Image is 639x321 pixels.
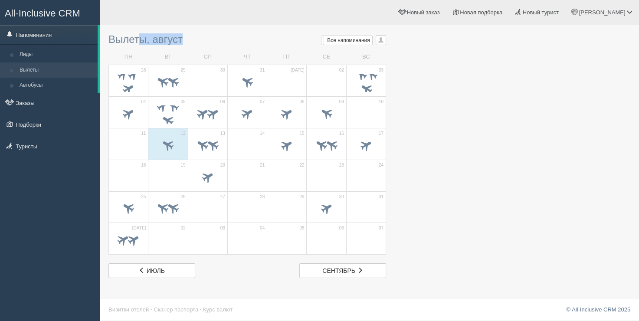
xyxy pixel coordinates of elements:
span: 14 [260,131,265,137]
span: 06 [220,99,225,105]
td: ПТ [267,49,307,65]
span: 22 [299,162,304,168]
span: [DATE] [132,225,146,231]
span: 08 [299,99,304,105]
span: 21 [260,162,265,168]
span: · [200,306,202,313]
span: сентябрь [322,267,355,274]
a: Курс валют [203,306,233,313]
span: 31 [260,67,265,73]
span: All-Inclusive CRM [5,8,80,19]
td: ВС [346,49,386,65]
a: июль [108,263,195,278]
span: 30 [339,194,344,200]
span: 02 [339,67,344,73]
span: 20 [220,162,225,168]
span: 11 [141,131,146,137]
td: ПН [109,49,148,65]
span: 09 [339,99,344,105]
span: 05 [299,225,304,231]
span: 07 [379,225,383,231]
td: СР [188,49,227,65]
span: 29 [299,194,304,200]
span: Новая подборка [460,9,502,16]
span: 28 [260,194,265,200]
span: Новый турист [523,9,559,16]
span: 03 [379,67,383,73]
a: Визитки отелей [108,306,149,313]
span: 13 [220,131,225,137]
span: 27 [220,194,225,200]
a: сентябрь [299,263,386,278]
a: Сканер паспорта [154,306,198,313]
span: 18 [141,162,146,168]
span: 06 [339,225,344,231]
span: 16 [339,131,344,137]
span: Все напоминания [327,37,370,43]
a: Лиды [16,47,98,62]
span: 15 [299,131,304,137]
span: 07 [260,99,265,105]
span: 04 [141,99,146,105]
span: 12 [180,131,185,137]
span: 04 [260,225,265,231]
span: июль [147,267,165,274]
span: 26 [180,194,185,200]
td: ВТ [148,49,188,65]
span: 24 [379,162,383,168]
a: Вылеты [16,62,98,78]
span: 28 [141,67,146,73]
span: 25 [141,194,146,200]
a: All-Inclusive CRM [0,0,99,24]
span: 02 [180,225,185,231]
span: 19 [180,162,185,168]
a: Автобусы [16,78,98,93]
span: 31 [379,194,383,200]
td: СБ [307,49,346,65]
span: 30 [220,67,225,73]
span: Новый заказ [407,9,440,16]
span: 17 [379,131,383,137]
span: 23 [339,162,344,168]
span: [PERSON_NAME] [579,9,625,16]
span: 10 [379,99,383,105]
span: · [151,306,152,313]
span: 03 [220,225,225,231]
span: 29 [180,67,185,73]
span: [DATE] [291,67,304,73]
a: © All-Inclusive CRM 2025 [566,306,630,313]
td: ЧТ [227,49,267,65]
span: 05 [180,99,185,105]
h3: Вылеты, август [108,34,386,45]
